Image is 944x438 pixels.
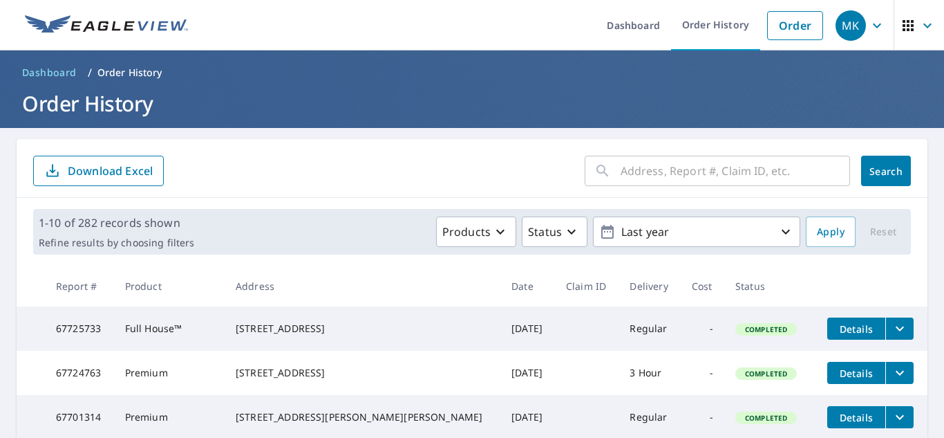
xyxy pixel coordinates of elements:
[114,351,225,395] td: Premium
[616,220,777,244] p: Last year
[500,307,555,351] td: [DATE]
[681,307,724,351] td: -
[827,406,885,428] button: detailsBtn-67701314
[737,369,795,378] span: Completed
[236,410,489,424] div: [STREET_ADDRESS][PERSON_NAME][PERSON_NAME]
[17,89,927,118] h1: Order History
[39,215,194,231] p: 1-10 of 282 records shown
[619,351,680,395] td: 3 Hour
[33,156,164,186] button: Download Excel
[522,217,587,247] button: Status
[114,266,225,307] th: Product
[593,217,800,247] button: Last year
[827,362,885,384] button: detailsBtn-67724763
[681,351,724,395] td: -
[619,307,680,351] td: Regular
[885,362,914,384] button: filesDropdownBtn-67724763
[885,318,914,340] button: filesDropdownBtn-67725733
[555,266,619,307] th: Claim ID
[806,217,856,247] button: Apply
[836,367,877,380] span: Details
[836,411,877,424] span: Details
[500,351,555,395] td: [DATE]
[872,165,900,178] span: Search
[724,266,816,307] th: Status
[500,266,555,307] th: Date
[88,64,92,81] li: /
[114,307,225,351] td: Full House™
[25,15,188,36] img: EV Logo
[17,62,82,84] a: Dashboard
[68,163,153,179] p: Download Excel
[836,322,877,336] span: Details
[45,307,114,351] td: 67725733
[737,325,795,334] span: Completed
[621,152,850,190] input: Address, Report #, Claim ID, etc.
[17,62,927,84] nav: breadcrumb
[827,318,885,340] button: detailsBtn-67725733
[45,351,114,395] td: 67724763
[861,156,911,186] button: Search
[97,66,162,80] p: Order History
[236,366,489,380] div: [STREET_ADDRESS]
[236,322,489,336] div: [STREET_ADDRESS]
[817,223,844,241] span: Apply
[22,66,77,80] span: Dashboard
[681,266,724,307] th: Cost
[225,266,500,307] th: Address
[39,237,194,249] p: Refine results by choosing filters
[45,266,114,307] th: Report #
[442,223,491,240] p: Products
[885,406,914,428] button: filesDropdownBtn-67701314
[767,11,823,40] a: Order
[836,10,866,41] div: MK
[528,223,562,240] p: Status
[737,413,795,423] span: Completed
[436,217,516,247] button: Products
[619,266,680,307] th: Delivery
